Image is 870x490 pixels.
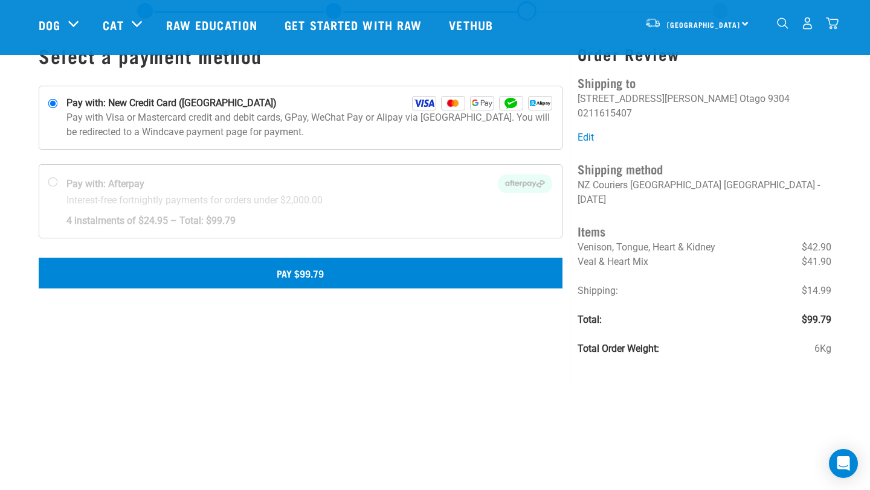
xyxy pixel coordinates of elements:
span: [GEOGRAPHIC_DATA] [667,22,740,27]
img: WeChat [499,96,523,110]
li: Otago 9304 [739,93,790,104]
a: Edit [578,132,594,143]
h4: Shipping method [578,159,831,178]
li: 0211615407 [578,107,632,119]
img: user.png [801,17,814,30]
strong: Pay with: New Credit Card ([GEOGRAPHIC_DATA]) [66,96,277,110]
a: Dog [39,16,60,34]
div: Open Intercom Messenger [829,449,858,478]
a: Cat [103,16,123,34]
img: home-icon@2x.png [826,17,839,30]
strong: Total Order Weight: [578,343,659,354]
h1: Select a payment method [39,45,562,66]
h4: Shipping to [578,73,831,92]
span: $99.79 [802,313,831,327]
button: Pay $99.79 [39,258,562,288]
a: Vethub [437,1,508,49]
img: van-moving.png [645,17,661,28]
input: Pay with: New Credit Card ([GEOGRAPHIC_DATA]) Visa Mastercard GPay WeChat Alipay Pay with Visa or... [48,99,58,109]
img: home-icon-1@2x.png [777,17,788,29]
h4: Items [578,221,831,240]
span: $41.90 [802,255,831,269]
a: Get started with Raw [272,1,437,49]
strong: Total: [578,314,602,325]
p: NZ Couriers [GEOGRAPHIC_DATA] [GEOGRAPHIC_DATA] - [DATE] [578,178,831,207]
li: [STREET_ADDRESS][PERSON_NAME] [578,93,737,104]
span: $14.99 [802,284,831,298]
img: Visa [412,96,436,110]
span: Shipping: [578,285,618,296]
p: Pay with Visa or Mastercard credit and debit cards, GPay, WeChat Pay or Alipay via [GEOGRAPHIC_DA... [66,110,552,139]
span: 6Kg [814,342,831,356]
img: Alipay [528,96,552,110]
span: Venison, Tongue, Heart & Kidney [578,241,715,253]
span: $42.90 [802,240,831,255]
a: Raw Education [154,1,272,49]
img: Mastercard [441,96,465,110]
span: Veal & Heart Mix [578,256,648,267]
img: GPay [470,96,494,110]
